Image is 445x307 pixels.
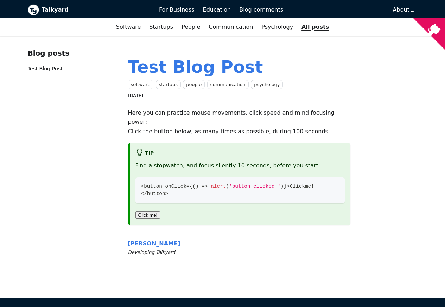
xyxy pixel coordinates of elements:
a: Communication [204,21,257,33]
a: Startups [145,21,177,33]
span: ( [226,184,229,189]
a: For Business [155,4,199,16]
span: Education [203,6,231,13]
img: Talkyard logo [28,4,39,15]
a: People [177,21,204,33]
p: Here you can practice mouse movements, click speed and mind focusing power: Click the button belo... [128,108,351,136]
p: Find a stopwatch, and focus silently 10 seconds, before you start. [135,161,345,170]
time: [DATE] [128,93,144,98]
span: > [165,191,169,197]
span: [PERSON_NAME] [128,240,180,247]
a: About [393,6,413,13]
span: } [284,184,287,189]
a: Software [112,21,145,33]
a: Test Blog Post [28,66,63,71]
small: Developing Talkyard [128,249,351,256]
span: Blog comments [239,6,283,13]
a: psychology [251,80,283,89]
span: ( [192,184,196,189]
span: For Business [159,6,195,13]
span: alert [211,184,226,189]
span: button [147,191,165,197]
span: < [141,191,144,197]
a: Education [199,4,235,16]
nav: Blog recent posts navigation [28,47,117,79]
a: Talkyard logoTalkyard [28,4,149,15]
span: => [202,184,208,189]
a: communication [207,80,249,89]
span: = [186,184,190,189]
a: people [183,80,205,89]
span: me [305,184,311,189]
a: Psychology [257,21,297,33]
span: 'button clicked!' [229,184,281,189]
span: > [287,184,290,189]
h5: tip [135,149,345,158]
a: software [128,80,154,89]
a: All posts [297,21,333,33]
a: Blog comments [235,4,287,16]
span: button onClick [144,184,186,189]
span: < [141,184,144,189]
span: ) [196,184,199,189]
div: Blog posts [28,47,117,59]
span: / [144,191,147,197]
span: Click [290,184,305,189]
b: Talkyard [42,5,149,14]
span: ) [281,184,284,189]
button: Click me! [135,211,160,219]
span: { [190,184,193,189]
a: startups [156,80,181,89]
a: Test Blog Post [128,57,263,77]
span: ! [311,184,314,189]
